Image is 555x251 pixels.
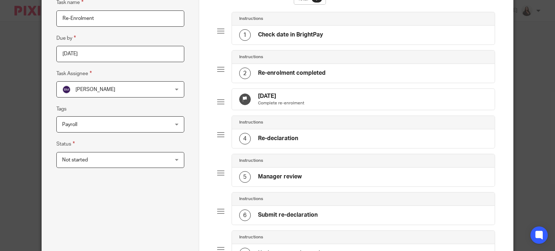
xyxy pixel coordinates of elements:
[56,140,75,148] label: Status
[62,85,71,94] img: svg%3E
[56,46,184,62] input: Pick a date
[258,211,318,219] h4: Submit re-declaration
[239,16,263,22] h4: Instructions
[239,171,251,183] div: 5
[258,135,298,142] h4: Re-declaration
[258,100,304,106] p: Complete re-enrolment
[239,54,263,60] h4: Instructions
[62,157,88,163] span: Not started
[239,133,251,144] div: 4
[239,196,263,202] h4: Instructions
[239,158,263,164] h4: Instructions
[258,31,323,39] h4: Check date in BrightPay
[258,92,304,100] h4: [DATE]
[239,120,263,125] h4: Instructions
[258,173,302,181] h4: Manager review
[56,34,76,42] label: Due by
[258,69,326,77] h4: Re-enrolment completed
[239,68,251,79] div: 2
[56,69,92,78] label: Task Assignee
[239,209,251,221] div: 6
[56,105,66,113] label: Tags
[76,87,115,92] span: [PERSON_NAME]
[239,234,263,240] h4: Instructions
[62,122,77,127] span: Payroll
[239,29,251,41] div: 1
